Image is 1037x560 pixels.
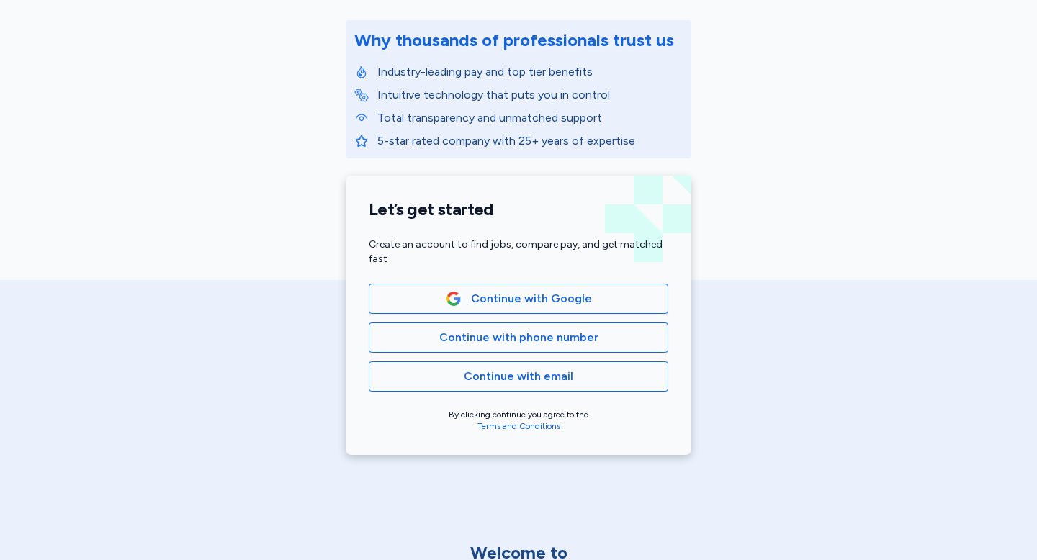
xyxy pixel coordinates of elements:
[369,322,668,353] button: Continue with phone number
[369,284,668,314] button: Google LogoContinue with Google
[446,291,462,307] img: Google Logo
[464,368,573,385] span: Continue with email
[439,329,598,346] span: Continue with phone number
[354,29,674,52] div: Why thousands of professionals trust us
[369,199,668,220] h1: Let’s get started
[477,421,560,431] a: Terms and Conditions
[377,132,683,150] p: 5-star rated company with 25+ years of expertise
[471,290,592,307] span: Continue with Google
[369,238,668,266] div: Create an account to find jobs, compare pay, and get matched fast
[369,409,668,432] div: By clicking continue you agree to the
[377,86,683,104] p: Intuitive technology that puts you in control
[377,109,683,127] p: Total transparency and unmatched support
[369,361,668,392] button: Continue with email
[377,63,683,81] p: Industry-leading pay and top tier benefits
